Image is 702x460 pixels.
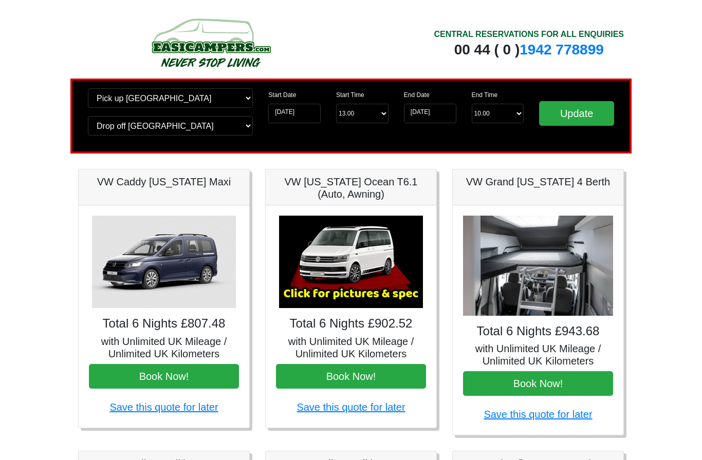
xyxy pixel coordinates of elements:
a: 1942 778899 [520,42,604,57]
h5: VW Grand [US_STATE] 4 Berth [463,176,613,188]
label: End Time [472,90,498,100]
a: Save this quote for later [109,401,218,413]
button: Book Now! [89,364,239,389]
div: 00 44 ( 0 ) [434,41,624,59]
img: VW Grand California 4 Berth [463,216,613,316]
h4: Total 6 Nights £902.52 [276,316,426,331]
label: Start Date [268,90,296,100]
h5: with Unlimited UK Mileage / Unlimited UK Kilometers [463,342,613,367]
label: Start Time [336,90,364,100]
img: campers-checkout-logo.png [113,14,308,71]
div: CENTRAL RESERVATIONS FOR ALL ENQUIRIES [434,28,624,41]
img: VW Caddy California Maxi [92,216,236,308]
a: Save this quote for later [297,401,405,413]
img: VW California Ocean T6.1 (Auto, Awning) [279,216,423,308]
button: Book Now! [276,364,426,389]
label: End Date [404,90,430,100]
h4: Total 6 Nights £807.48 [89,316,239,331]
input: Start Date [268,104,321,123]
h5: VW Caddy [US_STATE] Maxi [89,176,239,188]
input: Return Date [404,104,456,123]
h5: with Unlimited UK Mileage / Unlimited UK Kilometers [276,335,426,360]
h5: with Unlimited UK Mileage / Unlimited UK Kilometers [89,335,239,360]
a: Save this quote for later [484,409,592,420]
input: Update [539,101,614,126]
h4: Total 6 Nights £943.68 [463,324,613,339]
button: Book Now! [463,371,613,396]
h5: VW [US_STATE] Ocean T6.1 (Auto, Awning) [276,176,426,200]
